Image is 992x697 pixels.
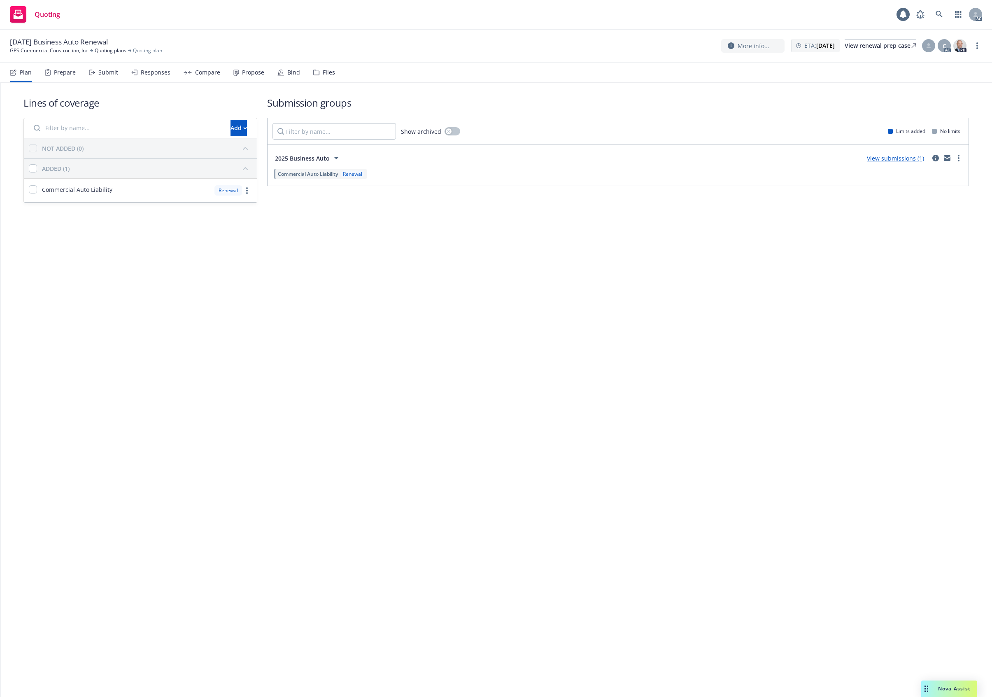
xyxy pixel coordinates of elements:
a: circleInformation [931,153,941,163]
span: [DATE] Business Auto Renewal [10,37,108,47]
div: Drag to move [921,681,931,697]
button: 2025 Business Auto [272,150,344,166]
button: Nova Assist [921,681,977,697]
a: mail [942,153,952,163]
div: Limits added [888,128,925,135]
div: No limits [932,128,960,135]
h1: Lines of coverage [23,96,257,110]
a: more [954,153,964,163]
div: Responses [141,69,170,76]
span: 2025 Business Auto [275,154,330,163]
a: more [242,186,252,196]
input: Filter by name... [29,120,226,136]
div: Propose [242,69,264,76]
div: ADDED (1) [42,164,70,173]
a: GPS Commercial Construction, Inc [10,47,88,54]
span: C [943,42,946,50]
div: Renewal [341,170,364,177]
span: ETA : [804,41,835,50]
div: Plan [20,69,32,76]
a: Report a Bug [912,6,929,23]
h1: Submission groups [267,96,969,110]
a: Search [931,6,948,23]
span: Commercial Auto Liability [278,170,338,177]
span: Nova Assist [938,685,971,692]
span: Show archived [401,127,441,136]
input: Filter by name... [272,123,396,140]
div: Compare [195,69,220,76]
div: Prepare [54,69,76,76]
div: View renewal prep case [845,40,916,52]
div: NOT ADDED (0) [42,144,84,153]
a: View renewal prep case [845,39,916,52]
button: More info... [721,39,785,53]
strong: [DATE] [816,42,835,49]
a: Quoting [7,3,63,26]
span: More info... [738,42,769,50]
button: Add [231,120,247,136]
button: NOT ADDED (0) [42,142,252,155]
a: more [972,41,982,51]
span: Quoting plan [133,47,162,54]
button: ADDED (1) [42,162,252,175]
span: Quoting [35,11,60,18]
div: Renewal [214,185,242,196]
div: Bind [287,69,300,76]
div: Submit [98,69,118,76]
img: photo [953,39,966,52]
span: Commercial Auto Liability [42,185,112,194]
a: View submissions (1) [867,154,924,162]
a: Quoting plans [95,47,126,54]
a: Switch app [950,6,966,23]
div: Files [323,69,335,76]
